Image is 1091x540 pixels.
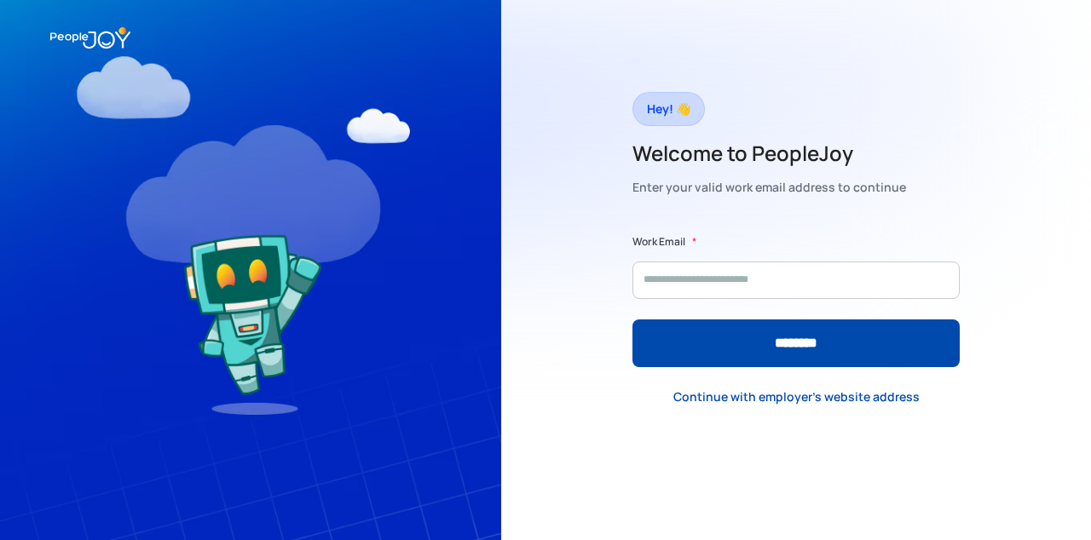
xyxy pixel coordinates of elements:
a: Continue with employer's website address [660,380,933,415]
div: Enter your valid work email address to continue [632,175,906,199]
div: Hey! 👋 [647,97,690,121]
div: Continue with employer's website address [673,388,920,405]
label: Work Email [632,233,685,250]
h2: Welcome to PeopleJoy [632,140,906,167]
